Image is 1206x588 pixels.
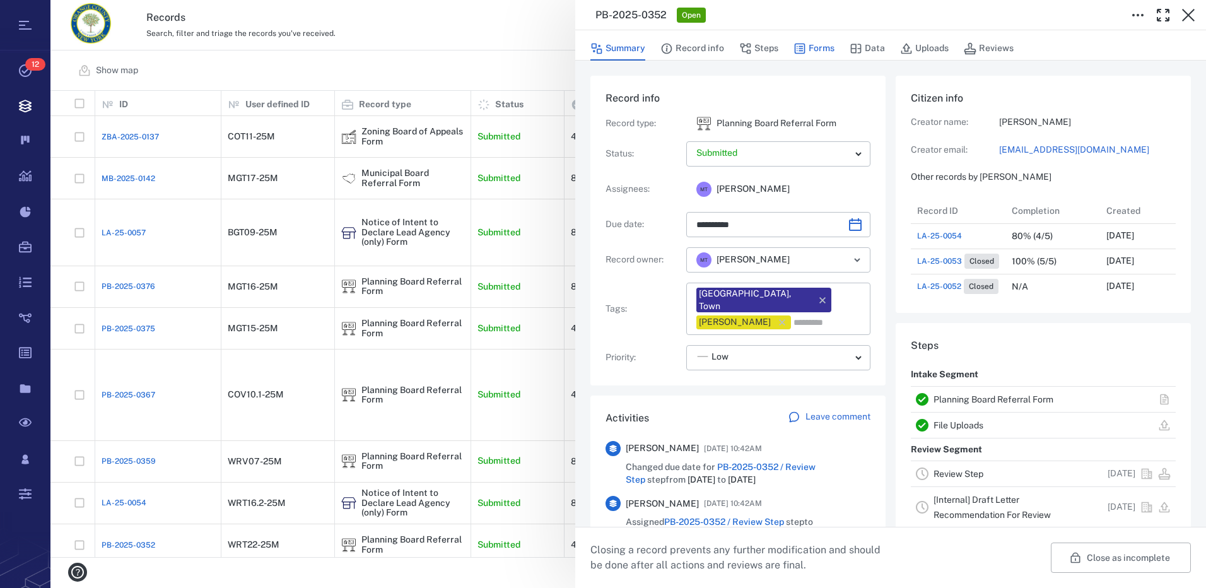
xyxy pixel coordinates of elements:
[696,182,711,197] div: M T
[896,76,1191,323] div: Citizen infoCreator name:[PERSON_NAME]Creator email:[EMAIL_ADDRESS][DOMAIN_NAME]Other records by ...
[606,411,649,426] h6: Activities
[850,37,885,61] button: Data
[917,281,961,292] span: LA-25-0052
[934,469,983,479] a: Review Step
[626,461,870,486] span: Changed due date for step from to
[699,288,811,312] div: [GEOGRAPHIC_DATA], Town
[1106,280,1134,293] p: [DATE]
[660,37,724,61] button: Record info
[606,303,681,315] p: Tags :
[1108,467,1135,480] p: [DATE]
[911,363,978,386] p: Intake Segment
[1106,255,1134,268] p: [DATE]
[606,91,870,106] h6: Record info
[1012,193,1060,228] div: Completion
[606,351,681,364] p: Priority :
[699,316,771,329] div: [PERSON_NAME]
[606,117,681,130] p: Record type :
[1150,3,1176,28] button: Toggle Fullscreen
[28,9,54,20] span: Help
[704,441,762,456] span: [DATE] 10:42AM
[696,116,711,131] div: Planning Board Referral Form
[966,281,996,292] span: Closed
[999,144,1176,156] a: [EMAIL_ADDRESS][DOMAIN_NAME]
[843,212,868,237] button: Choose date, selected date is Oct 18, 2025
[1125,3,1150,28] button: Toggle to Edit Boxes
[626,442,699,455] span: [PERSON_NAME]
[805,411,870,423] p: Leave comment
[911,198,1005,223] div: Record ID
[934,420,983,430] a: File Uploads
[1012,257,1057,266] div: 100% (5/5)
[934,394,1053,404] a: Planning Board Referral Form
[717,117,836,130] p: Planning Board Referral Form
[696,116,711,131] img: icon Planning Board Referral Form
[1051,543,1191,573] button: Close as incomplete
[626,462,816,485] a: PB-2025-0352 / Review Step
[590,37,645,61] button: Summary
[626,498,699,510] span: [PERSON_NAME]
[1005,198,1100,223] div: Completion
[590,76,886,396] div: Record infoRecord type:icon Planning Board Referral FormPlanning Board Referral FormStatus:Assign...
[717,254,790,266] span: [PERSON_NAME]
[900,37,949,61] button: Uploads
[911,171,1176,184] p: Other records by [PERSON_NAME]
[664,517,784,527] a: PB-2025-0352 / Review Step
[679,10,703,21] span: Open
[911,338,1176,353] h6: Steps
[788,411,870,426] a: Leave comment
[999,116,1176,129] p: [PERSON_NAME]
[590,543,891,573] p: Closing a record prevents any further modification and should be done after all actions and revie...
[964,37,1014,61] button: Reviews
[917,256,962,267] span: LA-25-0053
[1012,232,1053,241] div: 80% (4/5)
[1176,3,1201,28] button: Close
[917,193,958,228] div: Record ID
[704,496,762,511] span: [DATE] 10:42AM
[911,438,982,461] p: Review Segment
[967,256,997,267] span: Closed
[717,183,790,196] span: [PERSON_NAME]
[606,148,681,160] p: Status :
[595,8,667,23] h3: PB-2025-0352
[917,279,998,294] a: LA-25-0052Closed
[793,37,834,61] button: Forms
[911,116,999,129] p: Creator name:
[917,254,999,269] a: LA-25-0053Closed
[696,252,711,268] div: M T
[711,351,729,363] span: Low
[1106,193,1140,228] div: Created
[728,474,756,485] span: [DATE]
[606,254,681,266] p: Record owner :
[626,516,813,529] span: Assigned step to
[896,323,1191,579] div: StepsIntake SegmentPlanning Board Referral FormFile UploadsReview SegmentReview Step[DATE][Intern...
[911,144,999,156] p: Creator email:
[688,474,715,485] span: [DATE]
[25,58,45,71] span: 12
[917,230,962,242] a: LA-25-0054
[606,183,681,196] p: Assignees :
[1100,198,1195,223] div: Created
[911,91,1176,106] h6: Citizen info
[696,147,850,160] p: Submitted
[1106,230,1134,242] p: [DATE]
[934,495,1051,520] a: [Internal] Draft Letter Recommendation For Review
[606,218,681,231] p: Due date :
[1012,282,1028,291] div: N/A
[739,37,778,61] button: Steps
[1108,501,1135,514] p: [DATE]
[848,251,866,269] button: Open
